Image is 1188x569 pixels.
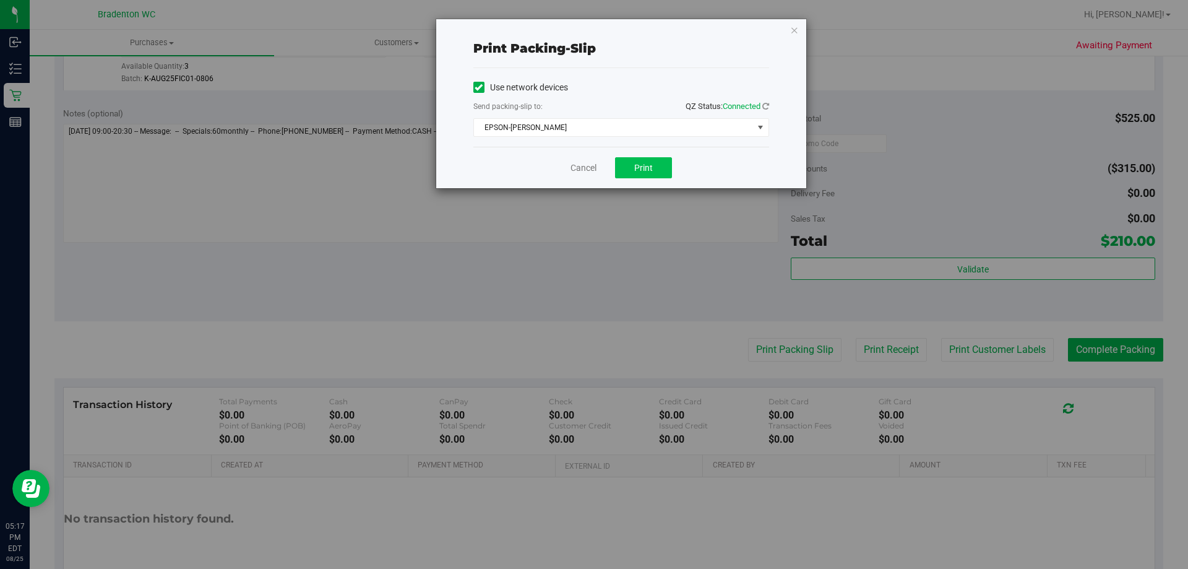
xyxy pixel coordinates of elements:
label: Send packing-slip to: [473,101,543,112]
span: EPSON-[PERSON_NAME] [474,119,753,136]
span: select [752,119,768,136]
label: Use network devices [473,81,568,94]
button: Print [615,157,672,178]
span: QZ Status: [686,102,769,111]
span: Print packing-slip [473,41,596,56]
a: Cancel [570,162,596,175]
span: Connected [723,102,760,111]
iframe: Resource center [12,470,49,507]
span: Print [634,163,653,173]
